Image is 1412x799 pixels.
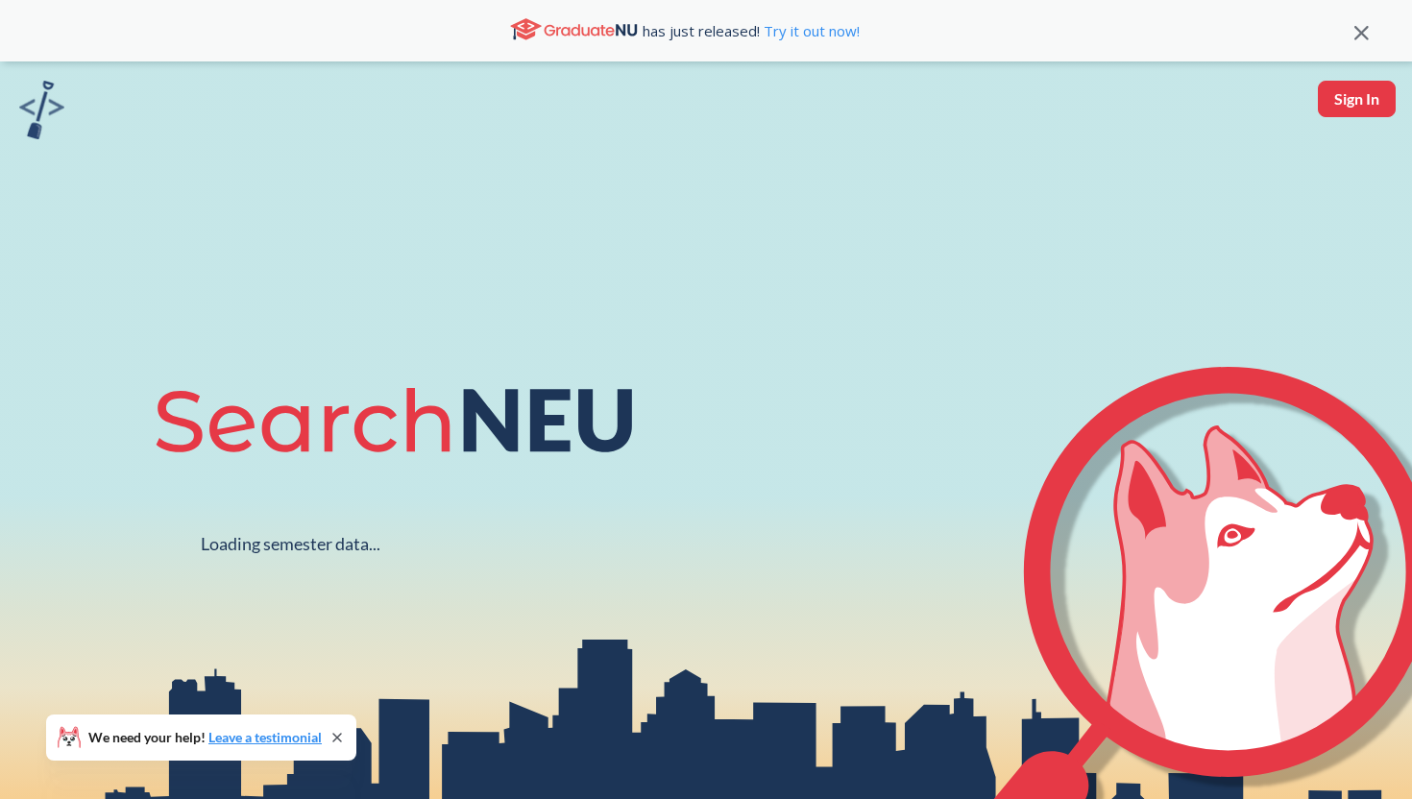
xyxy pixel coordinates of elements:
[88,731,322,744] span: We need your help!
[643,20,860,41] span: has just released!
[208,729,322,745] a: Leave a testimonial
[1318,81,1396,117] button: Sign In
[19,81,64,139] img: sandbox logo
[760,21,860,40] a: Try it out now!
[19,81,64,145] a: sandbox logo
[201,533,380,555] div: Loading semester data...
